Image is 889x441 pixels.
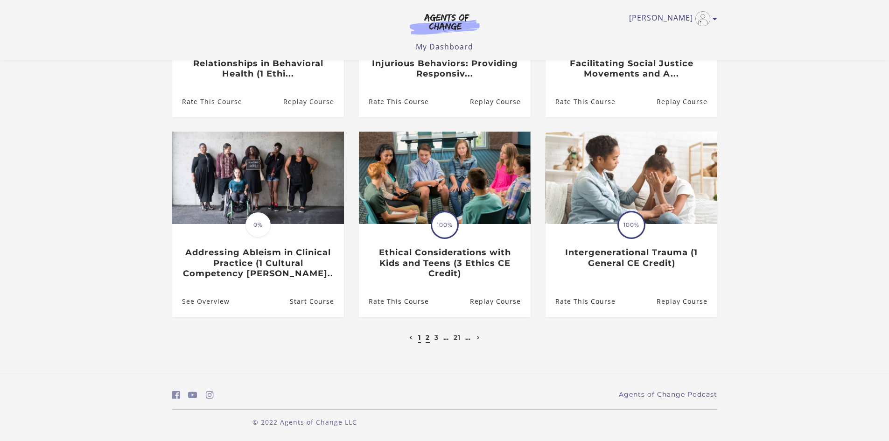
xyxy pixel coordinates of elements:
a: 21 [454,333,461,342]
i: https://www.youtube.com/c/AgentsofChangeTestPrepbyMeaganMitchell (Open in a new window) [188,391,197,399]
h3: Intergenerational Trauma (1 General CE Credit) [555,247,707,268]
a: 1 [418,333,421,342]
h3: Role of Social Media in Facilitating Social Justice Movements and A... [555,48,707,79]
a: Ethical Considerations with Kids and Teens (3 Ethics CE Credit): Resume Course [469,287,530,317]
a: Toggle menu [629,11,713,26]
a: https://www.youtube.com/c/AgentsofChangeTestPrepbyMeaganMitchell (Open in a new window) [188,388,197,402]
a: Ethical Considerations with Kids and Teens (3 Ethics CE Credit): Rate This Course [359,287,429,317]
a: 2 [426,333,430,342]
a: Intergenerational Trauma (1 General CE Credit): Resume Course [656,287,717,317]
h3: [MEDICAL_DATA] and Self-Injurious Behaviors: Providing Responsiv... [369,48,520,79]
span: 100% [432,212,457,238]
a: Addressing Ableism in Clinical Practice (1 Cultural Competency CE C...: Resume Course [289,287,343,317]
span: 0% [245,212,271,238]
a: 3 [434,333,439,342]
a: Suicidal Ideation and Self-Injurious Behaviors: Providing Responsiv...: Rate This Course [359,86,429,117]
h3: Addressing Ableism in Clinical Practice (1 Cultural Competency [PERSON_NAME].. [182,247,334,279]
a: https://www.instagram.com/agentsofchangeprep/ (Open in a new window) [206,388,214,402]
a: Boundary Issues and Dual Relationships in Behavioral Health (1 Ethi...: Rate This Course [172,86,242,117]
a: Intergenerational Trauma (1 General CE Credit): Rate This Course [546,287,616,317]
a: My Dashboard [416,42,473,52]
i: https://www.instagram.com/agentsofchangeprep/ (Open in a new window) [206,391,214,399]
a: Next page [475,333,483,342]
i: https://www.facebook.com/groups/aswbtestprep (Open in a new window) [172,391,180,399]
a: Suicidal Ideation and Self-Injurious Behaviors: Providing Responsiv...: Resume Course [469,86,530,117]
a: Addressing Ableism in Clinical Practice (1 Cultural Competency CE C...: See Overview [172,287,230,317]
p: © 2022 Agents of Change LLC [172,417,437,427]
a: … [465,333,471,342]
a: Role of Social Media in Facilitating Social Justice Movements and A...: Rate This Course [546,86,616,117]
span: 100% [619,212,644,238]
a: Agents of Change Podcast [619,390,717,399]
a: … [443,333,449,342]
a: https://www.facebook.com/groups/aswbtestprep (Open in a new window) [172,388,180,402]
h3: Boundary Issues and Dual Relationships in Behavioral Health (1 Ethi... [182,48,334,79]
img: Agents of Change Logo [400,13,490,35]
a: Role of Social Media in Facilitating Social Justice Movements and A...: Resume Course [656,86,717,117]
h3: Ethical Considerations with Kids and Teens (3 Ethics CE Credit) [369,247,520,279]
a: Boundary Issues and Dual Relationships in Behavioral Health (1 Ethi...: Resume Course [283,86,343,117]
